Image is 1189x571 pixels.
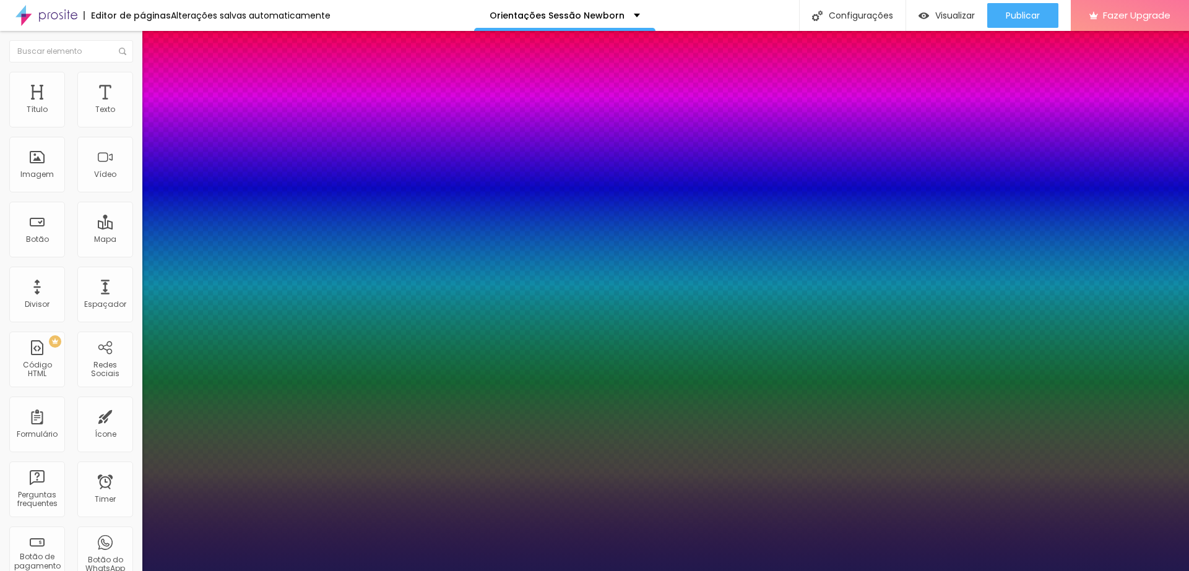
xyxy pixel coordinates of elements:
input: Buscar elemento [9,40,133,62]
span: Fazer Upgrade [1103,10,1170,20]
button: Visualizar [906,3,987,28]
div: Imagem [20,170,54,179]
div: Botão [26,235,49,244]
span: Publicar [1006,11,1040,20]
div: Vídeo [94,170,116,179]
span: Visualizar [935,11,975,20]
div: Texto [95,105,115,114]
div: Ícone [95,430,116,439]
div: Redes Sociais [80,361,129,379]
img: view-1.svg [919,11,929,21]
div: Formulário [17,430,58,439]
div: Perguntas frequentes [12,491,61,509]
div: Código HTML [12,361,61,379]
img: Icone [812,11,823,21]
div: Alterações salvas automaticamente [171,11,331,20]
div: Timer [95,495,116,504]
p: Orientações Sessão Newborn [490,11,625,20]
div: Espaçador [84,300,126,309]
img: Icone [119,48,126,55]
div: Mapa [94,235,116,244]
div: Divisor [25,300,50,309]
div: Botão de pagamento [12,552,61,570]
button: Publicar [987,3,1058,28]
div: Título [27,105,48,114]
div: Editor de páginas [84,11,171,20]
